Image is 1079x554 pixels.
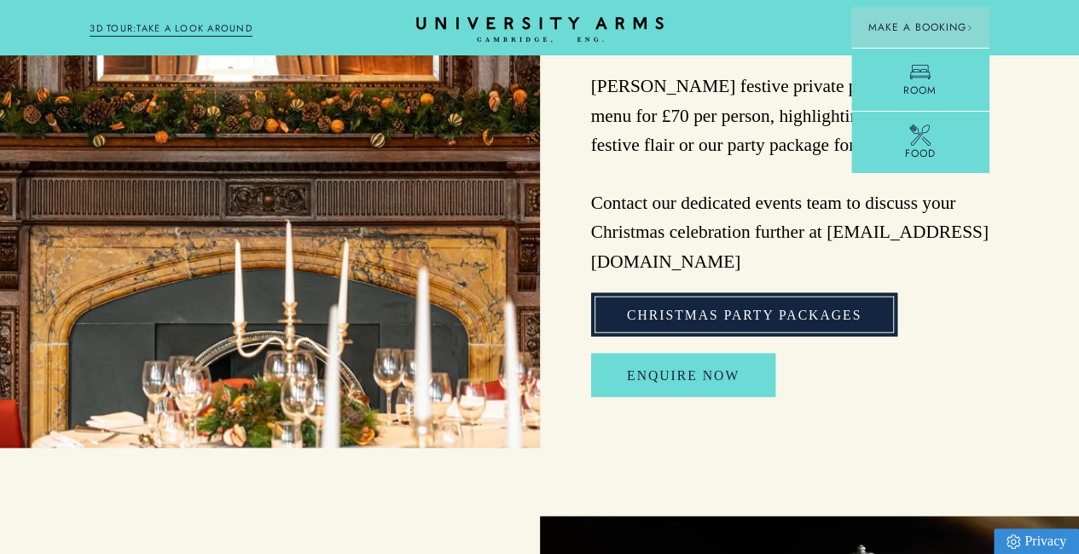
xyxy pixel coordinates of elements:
[905,146,936,161] span: Food
[851,7,989,48] button: Make a BookingArrow icon
[868,20,972,35] span: Make a Booking
[966,25,972,31] img: Arrow icon
[90,21,252,37] a: 3D TOUR:TAKE A LOOK AROUND
[591,72,989,275] p: [PERSON_NAME] festive private party 3-course menu for £70 per person, highlighting our chef's fes...
[851,48,989,111] a: Room
[1006,534,1020,549] img: Privacy
[994,528,1079,554] a: Privacy
[851,111,989,174] a: Food
[591,293,897,337] a: Christmas Party Packages
[591,354,775,397] a: Enquire Now
[903,83,937,98] span: Room
[416,17,664,43] a: Home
